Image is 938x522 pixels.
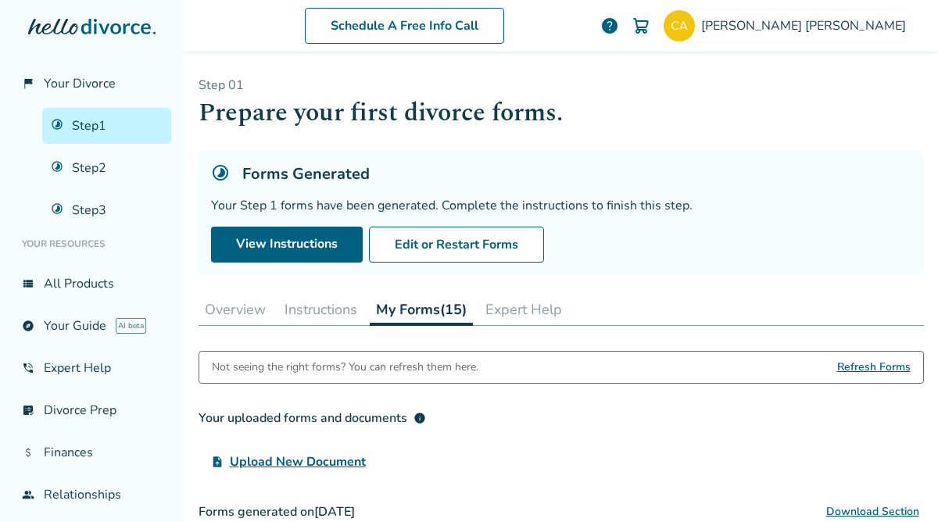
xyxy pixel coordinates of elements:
[13,477,171,513] a: groupRelationships
[632,16,650,35] img: Cart
[42,150,171,186] a: Step2
[13,434,171,470] a: attach_moneyFinances
[860,447,938,522] iframe: Chat Widget
[199,77,924,94] p: Step 0 1
[701,17,912,34] span: [PERSON_NAME] [PERSON_NAME]
[13,228,171,259] li: Your Resources
[199,94,924,132] h1: Prepare your first divorce forms.
[211,197,911,214] div: Your Step 1 forms have been generated. Complete the instructions to finish this step.
[305,8,504,44] a: Schedule A Free Info Call
[212,352,478,383] div: Not seeing the right forms? You can refresh them here.
[42,192,171,228] a: Step3
[230,452,366,471] span: Upload New Document
[211,227,363,263] a: View Instructions
[278,294,363,325] button: Instructions
[13,392,171,428] a: list_alt_checkDivorce Prep
[22,320,34,332] span: explore
[837,352,911,383] span: Refresh Forms
[116,318,146,334] span: AI beta
[211,456,224,468] span: upload_file
[22,404,34,417] span: list_alt_check
[22,77,34,90] span: flag_2
[13,308,171,344] a: exploreYour GuideAI beta
[370,294,473,326] button: My Forms(15)
[13,266,171,302] a: view_listAll Products
[242,163,370,184] h5: Forms Generated
[13,350,171,386] a: phone_in_talkExpert Help
[199,409,426,427] div: Your uploaded forms and documents
[199,294,272,325] button: Overview
[42,108,171,144] a: Step1
[44,75,116,92] span: Your Divorce
[600,16,619,35] a: help
[664,10,695,41] img: coriaitken@gmail.com
[13,66,171,102] a: flag_2Your Divorce
[369,227,544,263] button: Edit or Restart Forms
[414,412,426,424] span: info
[479,294,568,325] button: Expert Help
[22,488,34,501] span: group
[22,362,34,374] span: phone_in_talk
[22,446,34,459] span: attach_money
[22,277,34,290] span: view_list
